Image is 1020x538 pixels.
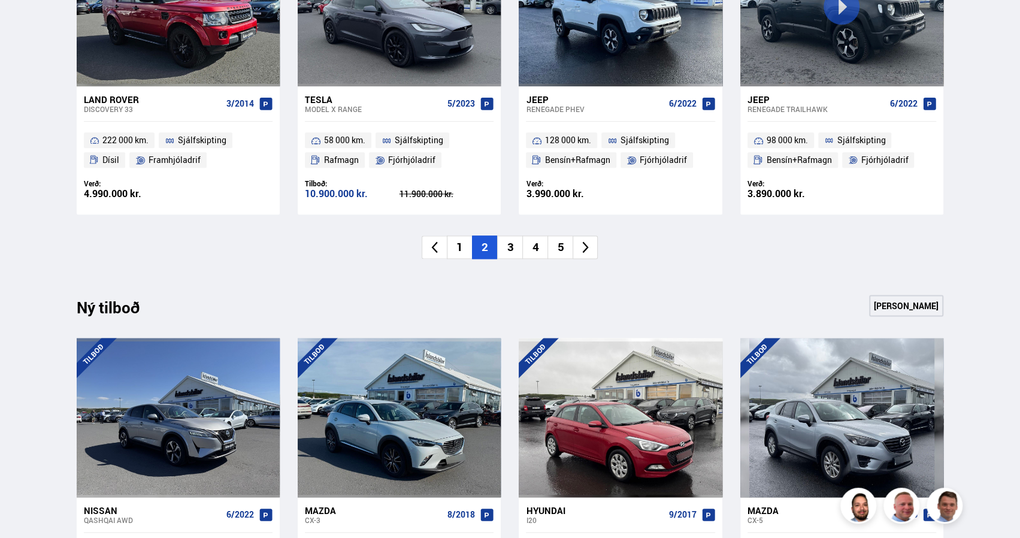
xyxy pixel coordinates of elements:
a: Land Rover Discovery 33 3/2014 222 000 km. Sjálfskipting Dísil Framhjóladrif Verð: 4.990.000 kr. [77,86,280,214]
div: 3.990.000 kr. [526,189,621,199]
div: i20 [526,516,664,524]
div: Jeep [747,94,885,105]
img: nhp88E3Fdnt1Opn2.png [842,489,878,525]
div: Land Rover [84,94,222,105]
button: Opna LiveChat spjallviðmót [10,5,46,41]
span: Sjálfskipting [837,133,885,147]
span: 6/2022 [890,99,918,108]
div: Verð: [84,179,178,188]
div: Renegade TRAILHAWK [747,105,885,113]
div: Discovery 33 [84,105,222,113]
span: Rafmagn [324,153,359,167]
div: Verð: [526,179,621,188]
span: 3/2014 [226,99,254,108]
span: 222 000 km. [102,133,149,147]
a: Jeep Renegade TRAILHAWK 6/2022 98 000 km. Sjálfskipting Bensín+Rafmagn Fjórhjóladrif Verð: 3.890.... [740,86,943,214]
div: Nissan [84,505,222,516]
div: 10.900.000 kr. [305,189,399,199]
div: Verð: [747,179,842,188]
span: Fjórhjóladrif [388,153,435,167]
span: Sjálfskipting [178,133,226,147]
div: Ný tilboð [77,298,161,324]
div: 4.990.000 kr. [84,189,178,199]
div: 3.890.000 kr. [747,189,842,199]
img: siFngHWaQ9KaOqBr.png [885,489,921,525]
li: 4 [522,235,547,259]
div: Tesla [305,94,443,105]
div: Hyundai [526,505,664,516]
a: Jeep Renegade PHEV 6/2022 128 000 km. Sjálfskipting Bensín+Rafmagn Fjórhjóladrif Verð: 3.990.000 kr. [519,86,722,214]
div: Renegade PHEV [526,105,664,113]
span: Fjórhjóladrif [640,153,687,167]
li: 1 [447,235,472,259]
span: Sjálfskipting [621,133,669,147]
span: 128 000 km. [545,133,591,147]
div: CX-5 [747,516,885,524]
a: [PERSON_NAME] [869,295,943,316]
li: 3 [497,235,522,259]
div: Model X RANGE [305,105,443,113]
span: Dísil [102,153,119,167]
span: 9/2017 [669,510,697,519]
span: 6/2022 [226,510,254,519]
span: 58 000 km. [324,133,365,147]
li: 5 [547,235,573,259]
img: FbJEzSuNWCJXmdc-.webp [928,489,964,525]
span: 98 000 km. [767,133,808,147]
span: Fjórhjóladrif [861,153,908,167]
span: 8/2018 [447,510,475,519]
span: 6/2022 [669,99,697,108]
span: 5/2023 [447,99,475,108]
span: Bensín+Rafmagn [545,153,610,167]
span: Sjálfskipting [395,133,443,147]
div: Tilboð: [305,179,399,188]
span: Bensín+Rafmagn [767,153,832,167]
div: CX-3 [305,516,443,524]
div: Qashqai AWD [84,516,222,524]
div: Mazda [305,505,443,516]
span: Framhjóladrif [149,153,201,167]
a: Tesla Model X RANGE 5/2023 58 000 km. Sjálfskipting Rafmagn Fjórhjóladrif Tilboð: 10.900.000 kr. ... [298,86,501,214]
div: Mazda [747,505,885,516]
div: Jeep [526,94,664,105]
div: 11.900.000 kr. [399,190,494,198]
li: 2 [472,235,497,259]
